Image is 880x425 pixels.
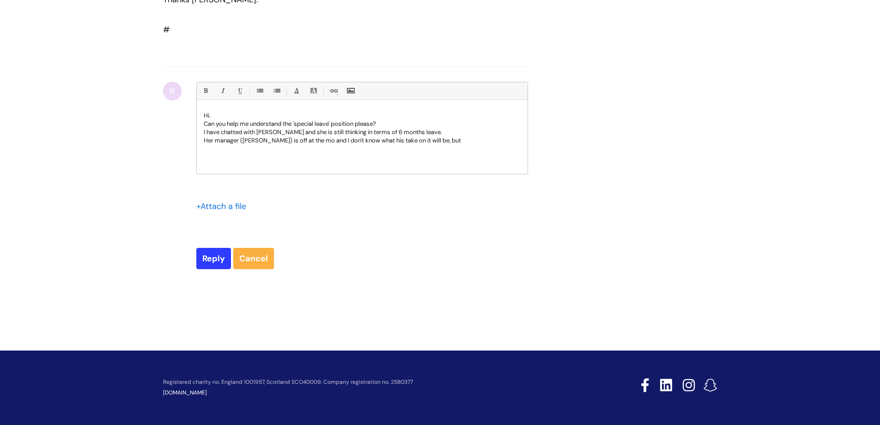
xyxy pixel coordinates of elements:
p: Her manager ([PERSON_NAME]) is off at the mo and I don't know what his take on it will be, but [204,136,521,145]
a: Cancel [233,248,274,269]
p: Can you help me understand the 'special leave' position please? [204,120,521,128]
p: Registered charity no. England 1001957, Scotland SCO40009. Company registration no. 2580377 [163,379,575,385]
a: Underline(Ctrl-U) [234,85,245,97]
input: Reply [196,248,231,269]
a: Italic (Ctrl-I) [217,85,228,97]
a: Link [328,85,339,97]
a: 1. Ordered List (Ctrl-Shift-8) [271,85,282,97]
div: Attach a file [196,199,252,214]
a: Back Color [308,85,319,97]
a: Font Color [291,85,302,97]
p: I have chatted with [PERSON_NAME] and she is still thinking in terms of 6 months leave. [204,128,521,136]
p: Hi. [204,111,521,120]
a: Bold (Ctrl-B) [200,85,211,97]
a: • Unordered List (Ctrl-Shift-7) [254,85,265,97]
div: R [163,82,182,100]
a: [DOMAIN_NAME] [163,389,207,396]
a: Insert Image... [345,85,356,97]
